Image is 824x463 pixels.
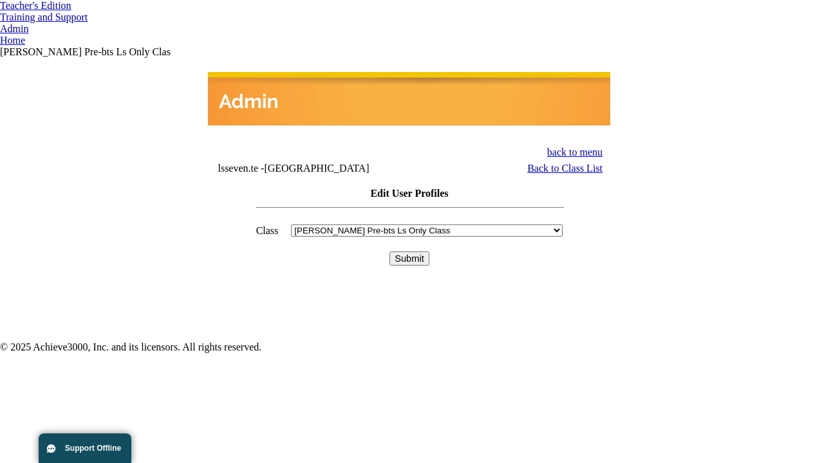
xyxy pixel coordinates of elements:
[389,251,429,266] input: Submit
[208,72,610,125] img: header
[370,188,448,199] span: Edit User Profiles
[256,224,279,237] td: Class
[71,3,78,9] img: teacher_arrow.png
[264,163,369,174] nobr: [GEOGRAPHIC_DATA]
[218,163,454,174] td: lsseven.te -
[527,163,603,174] a: Back to Class List
[65,444,121,453] span: Support Offline
[88,17,93,21] img: teacher_arrow_small.png
[547,147,603,158] a: back to menu
[39,433,131,463] button: Support Offline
